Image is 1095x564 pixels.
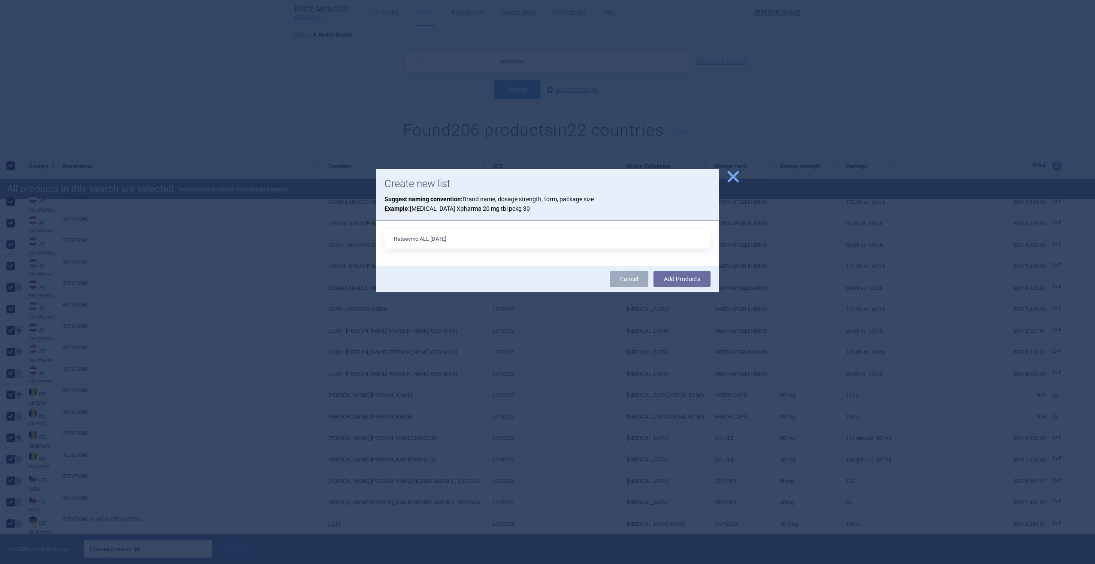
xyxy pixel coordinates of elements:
input: List name [384,229,711,249]
p: Brand name, dosage strength, form, package size [MEDICAL_DATA] Xpharma 20 mg tbl pckg 30 [384,194,711,214]
button: Add Products [653,271,711,287]
a: Cancel [610,271,648,287]
strong: Suggest naming convention: [384,196,463,203]
h1: Create new list [384,178,711,190]
strong: Example: [384,205,410,212]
